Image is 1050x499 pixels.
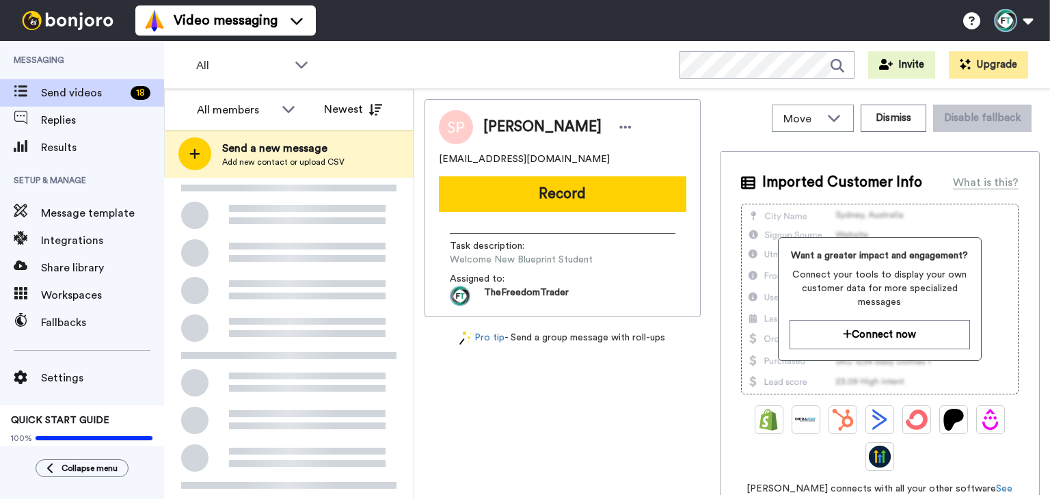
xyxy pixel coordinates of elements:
button: Connect now [790,320,970,349]
span: 100% [11,433,32,444]
span: Fallbacks [41,314,164,331]
span: Welcome New Blueprint Student [450,253,593,267]
img: Image of Suzanna Palombi [439,110,473,144]
img: GoHighLevel [869,446,891,468]
span: Replies [41,112,164,129]
span: Assigned to: [450,272,546,286]
button: Upgrade [949,51,1028,79]
div: All members [197,102,275,118]
span: Video messaging [174,11,278,30]
span: Send videos [41,85,125,101]
span: Move [783,111,820,127]
span: Send a new message [222,140,345,157]
span: [EMAIL_ADDRESS][DOMAIN_NAME] [439,152,610,166]
img: Shopify [758,409,780,431]
span: Share library [41,260,164,276]
span: Add new contact or upload CSV [222,157,345,167]
span: Results [41,139,164,156]
button: Newest [314,96,392,123]
span: Settings [41,370,164,386]
span: TheFreedomTrader [484,286,569,306]
img: ConvertKit [906,409,928,431]
img: ActiveCampaign [869,409,891,431]
button: Invite [868,51,935,79]
img: magic-wand.svg [459,331,472,345]
div: - Send a group message with roll-ups [425,331,701,345]
span: [PERSON_NAME] [483,117,602,137]
img: Ontraport [795,409,817,431]
span: Integrations [41,232,164,249]
img: Patreon [943,409,965,431]
img: Drip [980,409,1001,431]
span: Task description : [450,239,546,253]
div: What is this? [953,174,1019,191]
span: All [196,57,288,74]
a: Pro tip [459,331,504,345]
button: Disable fallback [933,105,1032,132]
span: Want a greater impact and engagement? [790,249,970,262]
button: Collapse menu [36,459,129,477]
span: QUICK START GUIDE [11,416,109,425]
img: aa511383-47eb-4547-b70f-51257f42bea2-1630295480.jpg [450,286,470,306]
span: Collapse menu [62,463,118,474]
button: Dismiss [861,105,926,132]
div: 18 [131,86,150,100]
span: Connect your tools to display your own customer data for more specialized messages [790,268,970,309]
span: Imported Customer Info [762,172,922,193]
button: Record [439,176,686,212]
img: vm-color.svg [144,10,165,31]
span: Workspaces [41,287,164,304]
img: Hubspot [832,409,854,431]
img: bj-logo-header-white.svg [16,11,119,30]
span: Message template [41,205,164,221]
